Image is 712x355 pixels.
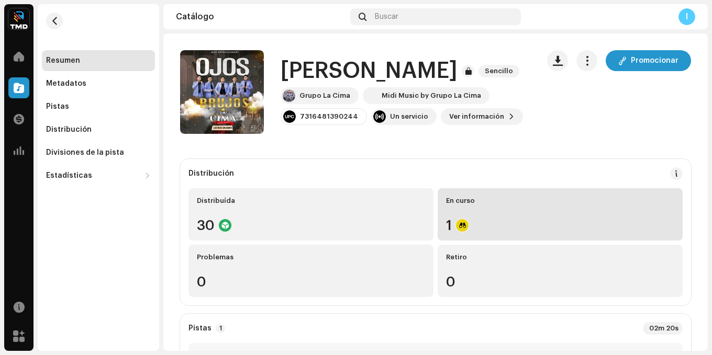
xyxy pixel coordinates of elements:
div: Problemas [197,253,425,261]
div: 7316481390244 [300,112,358,121]
div: Distribuída [197,197,425,205]
div: Divisiones de la pista [46,148,124,157]
div: Midi Music by Grupo La Cima [382,91,481,100]
div: Distribución [46,125,92,134]
re-m-nav-item: Metadatos [42,73,155,94]
img: 622bc8f8-b98b-49b5-8c6c-3a84fb01c0a0 [8,8,29,29]
div: Resumen [46,56,80,65]
p-badge: 1 [216,324,225,333]
div: 02m 20s [643,322,683,335]
div: Grupo La Cima [299,91,350,100]
div: En curso [446,197,674,205]
img: 0e3d4bfb-1343-462d-b991-eb85204d246b [283,89,295,102]
div: Retiro [446,253,674,261]
re-m-nav-item: Divisiones de la pista [42,142,155,163]
div: Un servicio [390,112,428,121]
button: Promocionar [606,50,691,71]
div: Catálogo [176,13,346,21]
re-m-nav-item: Distribución [42,119,155,140]
span: Ver información [449,106,504,127]
div: I [678,8,695,25]
re-m-nav-item: Pistas [42,96,155,117]
span: Promocionar [631,50,678,71]
div: Pistas [46,102,69,111]
strong: Pistas [188,324,212,333]
h1: [PERSON_NAME] [281,59,458,83]
div: Estadísticas [46,171,92,180]
button: Ver información [441,108,523,125]
div: Metadatos [46,79,86,88]
span: Buscar [375,13,398,21]
span: Sencillo [479,65,519,77]
img: dfff7bbd-c0f2-45a8-9a77-70becbc0bf51 [365,89,377,102]
re-m-nav-dropdown: Estadísticas [42,165,155,186]
div: Distribución [188,169,234,178]
re-m-nav-item: Resumen [42,50,155,71]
